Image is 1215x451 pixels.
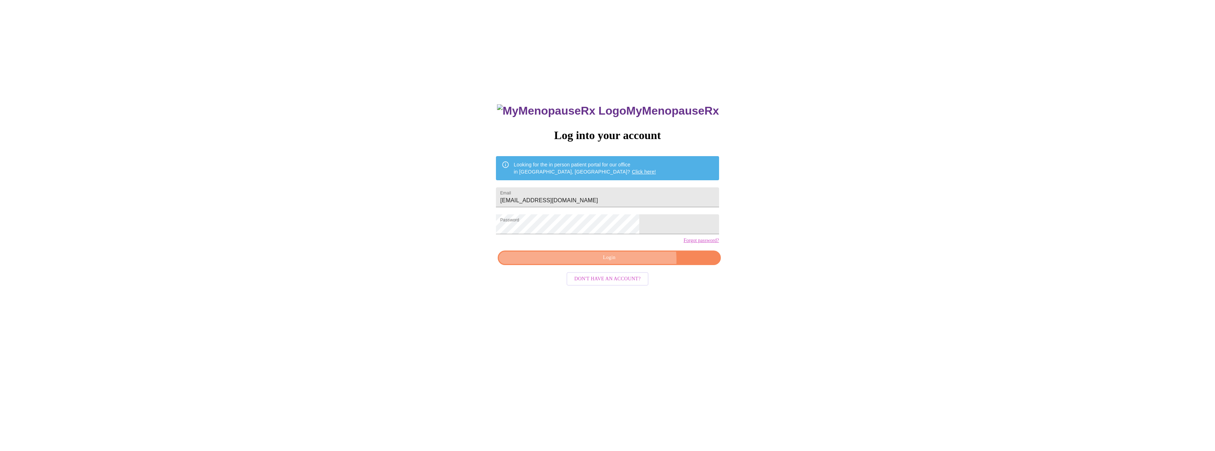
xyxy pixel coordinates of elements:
[684,238,719,243] a: Forgot password?
[506,253,712,262] span: Login
[574,275,641,284] span: Don't have an account?
[567,272,648,286] button: Don't have an account?
[498,251,720,265] button: Login
[514,158,656,178] div: Looking for the in person patient portal for our office in [GEOGRAPHIC_DATA], [GEOGRAPHIC_DATA]?
[497,104,719,117] h3: MyMenopauseRx
[632,169,656,175] a: Click here!
[565,275,650,281] a: Don't have an account?
[497,104,626,117] img: MyMenopauseRx Logo
[496,129,719,142] h3: Log into your account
